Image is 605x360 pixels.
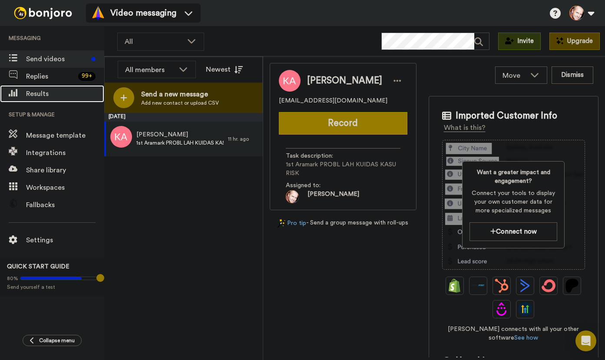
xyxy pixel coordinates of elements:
span: Message template [26,130,104,141]
span: [PERSON_NAME] [307,74,382,87]
button: Dismiss [552,66,593,84]
img: vm-color.svg [91,6,105,20]
span: Collapse menu [39,337,75,344]
div: 11 hr. ago [228,135,258,142]
span: Imported Customer Info [456,109,557,122]
div: Open Intercom Messenger [575,330,596,351]
span: Results [26,89,104,99]
img: bj-logo-header-white.svg [10,7,76,19]
span: QUICK START GUIDE [7,264,69,270]
button: Invite [498,33,541,50]
img: Drip [495,302,509,316]
span: Integrations [26,148,104,158]
img: magic-wand.svg [278,219,285,228]
span: Send a new message [141,89,219,99]
img: Hubspot [495,279,509,293]
img: ka.png [110,126,132,148]
div: What is this? [444,122,486,133]
img: Shopify [448,279,462,293]
span: [EMAIL_ADDRESS][DOMAIN_NAME] [279,97,387,106]
img: GoHighLevel [518,302,532,316]
span: Send yourself a test [7,284,97,291]
button: Newest [199,61,249,78]
img: Ontraport [471,279,485,293]
span: 80% [7,275,18,282]
span: Fallbacks [26,200,104,210]
div: [DATE] [104,113,263,122]
span: Share library [26,165,104,175]
a: See how [514,335,538,341]
span: All [125,36,183,47]
img: ConvertKit [542,279,555,293]
span: Assigned to: [286,182,347,190]
button: Upgrade [549,33,600,50]
button: Record [279,112,407,135]
span: Settings [26,235,104,245]
span: Task description : [286,152,347,161]
div: Tooltip anchor [96,274,104,282]
button: Connect now [469,222,557,241]
div: - Send a group message with roll-ups [270,219,417,228]
a: Pro tip [278,219,306,228]
span: Want a greater impact and engagement? [469,168,557,186]
button: Collapse menu [23,335,82,346]
span: Workspaces [26,182,104,193]
span: Move [503,70,526,81]
span: Replies [26,71,75,82]
img: bbd81e86-b9e1-45d7-a59f-2f6a40d89062-1695469288.jpg [286,190,299,203]
span: 1st Aramark PROBL LAH KUIDAS KASU RISK [286,161,400,178]
img: ActiveCampaign [518,279,532,293]
div: All members [125,65,175,75]
span: [PERSON_NAME] connects with all your other software [442,325,585,343]
div: 99 + [78,72,96,81]
span: 1st Aramark PROBL LAH KUIDAS KASU RISK [136,139,224,146]
img: Image of Katlin Ambos [279,70,301,92]
span: Send videos [26,54,88,64]
span: [PERSON_NAME] [307,190,359,203]
img: Patreon [565,279,579,293]
span: Add new contact or upload CSV [141,99,219,106]
span: Video messaging [110,7,176,19]
span: Connect your tools to display your own customer data for more specialized messages [469,189,557,215]
span: [PERSON_NAME] [136,131,224,139]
